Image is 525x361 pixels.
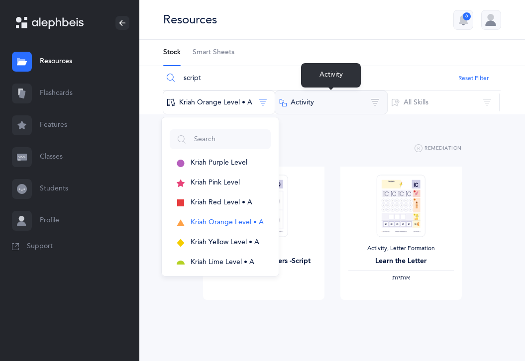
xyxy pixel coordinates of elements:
div: Activity, Letter Formation [348,245,454,253]
button: Kriah Purple Level [170,153,271,173]
span: ‫אותיות‬ [392,274,410,281]
img: Learn_the_letter_-_Script_thumbnail_1658974463.png [376,175,425,237]
button: Remediation [415,143,462,155]
button: Kriah Pink Level [170,173,271,193]
button: Reset Filter [458,74,489,83]
button: 6 [453,10,473,30]
span: Kriah Pink Level [191,179,240,186]
button: Kriah Red Level • A [170,193,271,213]
button: Kriah Green Level • A [170,272,271,292]
input: Search Resources [163,66,501,90]
div: 6 [463,12,471,20]
span: Kriah Yellow Level • A [191,238,259,246]
div: Resources [163,11,217,28]
button: Kriah Orange Level • A [170,213,271,233]
div: Activity [301,63,361,88]
span: Kriah Purple Level [191,159,247,167]
span: Support [27,242,53,252]
button: Activity [275,90,387,114]
button: Kriah Orange Level • A [163,90,275,114]
button: Kriah Lime Level • A [170,253,271,272]
span: Kriah Red Level • A [191,198,252,206]
span: Kriah Orange Level • A [191,218,264,226]
div: Learn the Letter [348,256,454,267]
button: All Skills [387,90,500,114]
span: Kriah Lime Level • A [191,258,254,266]
input: Search [170,129,271,149]
span: Smart Sheets [193,48,234,58]
button: Kriah Yellow Level • A [170,233,271,253]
